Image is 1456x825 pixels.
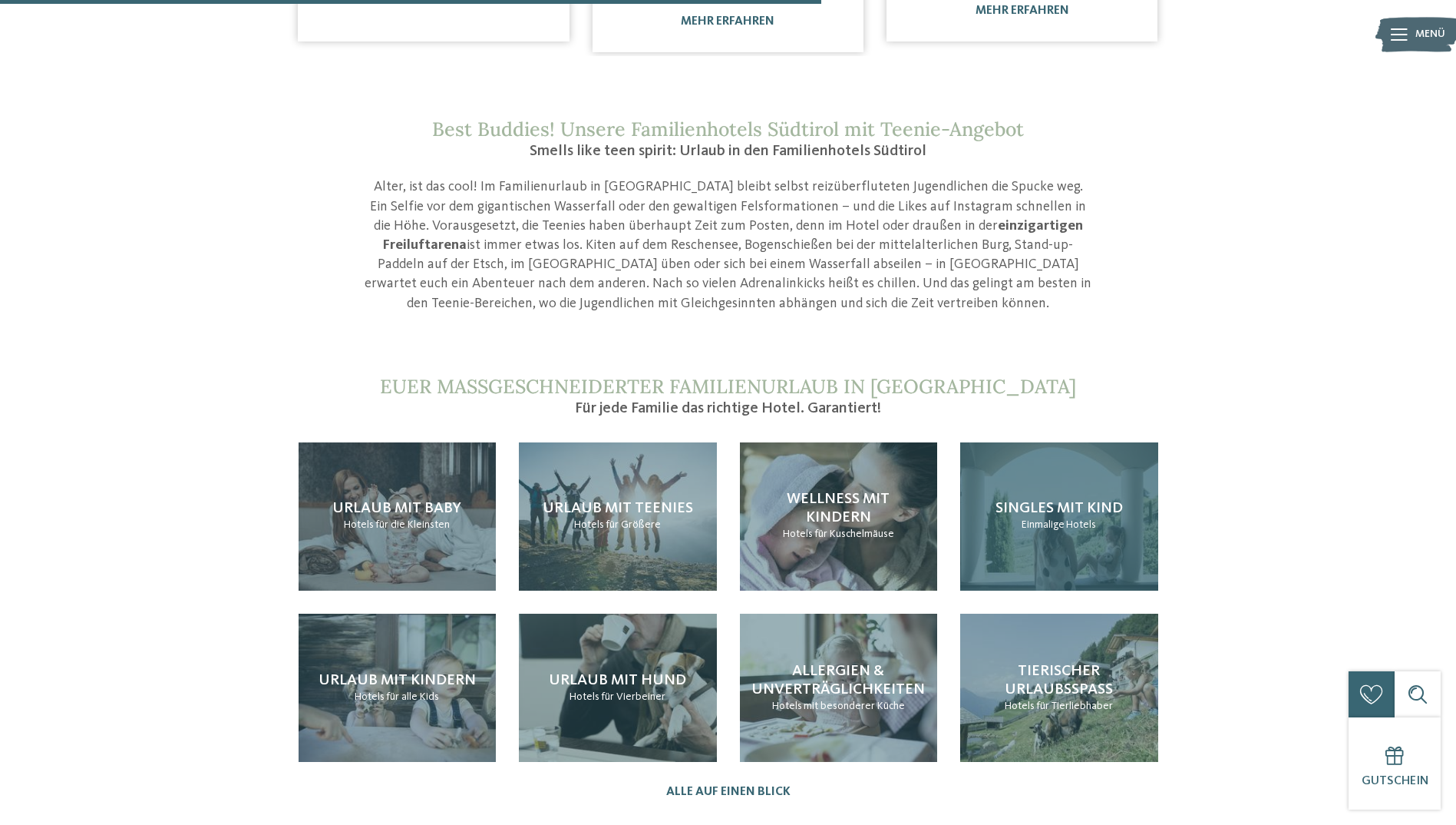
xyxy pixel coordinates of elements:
[375,519,450,530] span: für die Kleinsten
[519,614,717,762] a: Urlaub mit Teenagern in Südtirol geplant? Urlaub mit Hund Hotels für Vierbeiner
[681,15,774,28] a: mehr erfahren
[740,614,938,762] a: Urlaub mit Teenagern in Südtirol geplant? Allergien & Unverträglichkeiten Hotels mit besonderer K...
[575,401,881,416] span: Für jede Familie das richtige Hotel. Garantiert!
[344,519,374,530] span: Hotels
[1066,519,1096,530] span: Hotels
[960,614,1158,762] a: Urlaub mit Teenagern in Südtirol geplant? Tierischer Urlaubsspaß Hotels für Tierliebhaber
[549,673,686,688] span: Urlaub mit Hund
[666,785,791,800] a: Alle auf einen Blick
[530,144,926,159] span: Smells like teen spirit: Urlaub in den Familienhotels Südtirol
[380,374,1076,399] span: Euer maßgeschneiderter Familienurlaub in [GEOGRAPHIC_DATA]
[1005,664,1113,697] span: Tierischer Urlaubsspaß
[299,614,497,762] a: Urlaub mit Teenagern in Südtirol geplant? Urlaub mit Kindern Hotels für alle Kids
[814,528,894,539] span: für Kuschelmäuse
[383,219,1083,252] strong: einzigartigen Freiluftarena
[1005,701,1035,711] span: Hotels
[519,442,717,591] a: Urlaub mit Teenagern in Südtirol geplant? Urlaub mit Teenies Hotels für Größere
[364,177,1093,313] p: Alter, ist das cool! Im Familienurlaub in [GEOGRAPHIC_DATA] bleibt selbst reizüberfluteten Jugend...
[976,5,1069,17] a: mehr erfahren
[740,442,938,591] a: Urlaub mit Teenagern in Südtirol geplant? Wellness mit Kindern Hotels für Kuschelmäuse
[570,691,599,702] span: Hotels
[319,673,476,688] span: Urlaub mit Kindern
[960,442,1158,591] a: Urlaub mit Teenagern in Südtirol geplant? Singles mit Kind Einmalige Hotels
[1362,775,1428,787] span: Gutschein
[772,701,802,711] span: Hotels
[432,117,1024,141] span: Best Buddies! Unsere Familienhotels Südtirol mit Teenie-Angebot
[299,442,497,591] a: Urlaub mit Teenagern in Südtirol geplant? Urlaub mit Baby Hotels für die Kleinsten
[1022,519,1065,530] span: Einmalige
[804,701,905,711] span: mit besonderer Küche
[355,691,385,702] span: Hotels
[332,501,461,516] span: Urlaub mit Baby
[386,691,439,702] span: für alle Kids
[1349,717,1441,810] a: Gutschein
[995,501,1123,516] span: Singles mit Kind
[783,528,813,539] span: Hotels
[751,664,925,697] span: Allergien & Unverträglichkeiten
[601,691,665,702] span: für Vierbeiner
[606,519,661,530] span: für Größere
[543,501,693,516] span: Urlaub mit Teenies
[787,492,890,525] span: Wellness mit Kindern
[1036,701,1113,711] span: für Tierliebhaber
[574,519,604,530] span: Hotels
